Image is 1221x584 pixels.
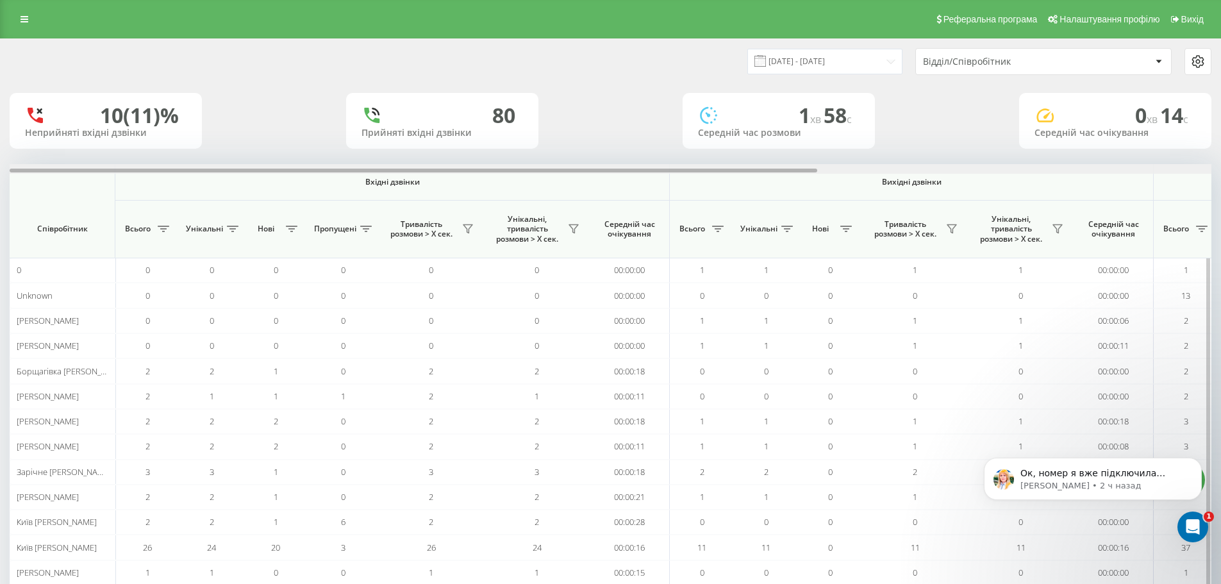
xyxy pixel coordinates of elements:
[274,290,278,301] span: 0
[429,567,433,578] span: 1
[210,264,214,276] span: 0
[1147,112,1160,126] span: хв
[1018,365,1023,377] span: 0
[274,315,278,326] span: 0
[828,567,833,578] span: 0
[341,415,345,427] span: 0
[1018,390,1023,402] span: 0
[700,365,704,377] span: 0
[274,365,278,377] span: 1
[828,415,833,427] span: 0
[828,365,833,377] span: 0
[274,340,278,351] span: 0
[590,384,670,409] td: 00:00:11
[533,542,542,553] span: 24
[149,177,636,187] span: Вхідні дзвінки
[210,440,214,452] span: 2
[341,315,345,326] span: 0
[1059,14,1159,24] span: Налаштування профілю
[210,390,214,402] span: 1
[965,431,1221,549] iframe: Intercom notifications сообщение
[17,440,79,452] span: [PERSON_NAME]
[590,485,670,510] td: 00:00:21
[17,340,79,351] span: [PERSON_NAME]
[828,516,833,528] span: 0
[207,542,216,553] span: 24
[1184,365,1188,377] span: 2
[1018,567,1023,578] span: 0
[186,224,223,234] span: Унікальні
[923,56,1076,67] div: Відділ/Співробітник
[210,290,214,301] span: 0
[764,340,768,351] span: 1
[590,409,670,434] td: 00:00:18
[145,340,150,351] span: 0
[274,390,278,402] span: 1
[828,491,833,503] span: 0
[341,542,345,553] span: 3
[913,440,917,452] span: 1
[274,567,278,578] span: 0
[250,224,282,234] span: Нові
[700,340,704,351] span: 1
[341,466,345,478] span: 0
[25,128,187,138] div: Неприйняті вхідні дзвінки
[697,542,706,553] span: 11
[700,440,704,452] span: 1
[764,365,768,377] span: 0
[341,365,345,377] span: 0
[1074,283,1154,308] td: 00:00:00
[143,542,152,553] span: 26
[828,466,833,478] span: 0
[535,440,539,452] span: 2
[490,214,564,244] span: Унікальні, тривалість розмови > Х сек.
[1018,415,1023,427] span: 1
[17,466,112,478] span: Зарічне [PERSON_NAME]
[429,440,433,452] span: 2
[810,112,824,126] span: хв
[17,542,97,553] span: Київ [PERSON_NAME]
[1184,315,1188,326] span: 2
[847,112,852,126] span: c
[429,290,433,301] span: 0
[1018,264,1023,276] span: 1
[1184,390,1188,402] span: 2
[1183,112,1188,126] span: c
[1018,290,1023,301] span: 0
[429,516,433,528] span: 2
[145,567,150,578] span: 1
[535,491,539,503] span: 2
[429,315,433,326] span: 0
[17,264,21,276] span: 0
[492,103,515,128] div: 80
[1177,512,1208,542] iframe: Intercom live chat
[943,14,1038,24] span: Реферальна програма
[868,219,942,239] span: Тривалість розмови > Х сек.
[535,567,539,578] span: 1
[17,567,79,578] span: [PERSON_NAME]
[590,434,670,459] td: 00:00:11
[740,224,777,234] span: Унікальні
[385,219,458,239] span: Тривалість розмови > Х сек.
[17,290,53,301] span: Unknown
[764,440,768,452] span: 1
[210,340,214,351] span: 0
[828,264,833,276] span: 0
[210,415,214,427] span: 2
[913,340,917,351] span: 1
[590,358,670,383] td: 00:00:18
[1181,14,1204,24] span: Вихід
[764,466,768,478] span: 2
[764,264,768,276] span: 1
[1184,340,1188,351] span: 2
[913,491,917,503] span: 1
[341,340,345,351] span: 0
[122,224,154,234] span: Всього
[590,258,670,283] td: 00:00:00
[429,365,433,377] span: 2
[828,290,833,301] span: 0
[700,466,704,478] span: 2
[429,264,433,276] span: 0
